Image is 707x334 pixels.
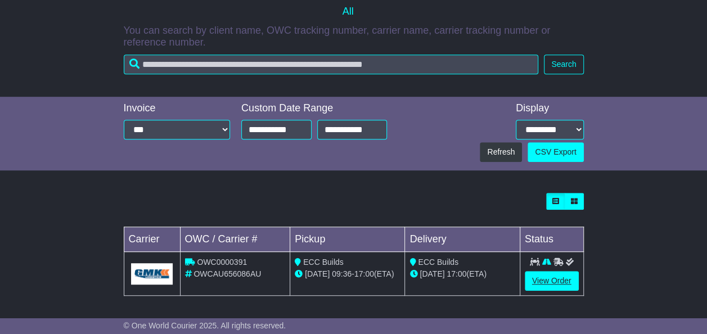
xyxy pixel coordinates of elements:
[295,268,400,280] div: - (ETA)
[354,269,374,278] span: 17:00
[124,227,180,252] td: Carrier
[525,271,579,291] a: View Order
[418,258,458,267] span: ECC Builds
[332,269,352,278] span: 09:36
[197,258,247,267] span: OWC0000391
[405,227,520,252] td: Delivery
[124,321,286,330] span: © One World Courier 2025. All rights reserved.
[290,227,405,252] td: Pickup
[528,142,583,162] a: CSV Export
[447,269,466,278] span: 17:00
[180,227,290,252] td: OWC / Carrier #
[124,25,584,49] p: You can search by client name, OWC tracking number, carrier name, carrier tracking number or refe...
[544,55,583,74] button: Search
[480,142,522,162] button: Refresh
[193,269,261,278] span: OWCAU656086AU
[241,102,387,115] div: Custom Date Range
[516,102,584,115] div: Display
[420,269,444,278] span: [DATE]
[124,102,231,115] div: Invoice
[131,263,173,284] img: GetCarrierServiceLogo
[303,258,344,267] span: ECC Builds
[520,227,583,252] td: Status
[305,269,330,278] span: [DATE]
[409,268,515,280] div: (ETA)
